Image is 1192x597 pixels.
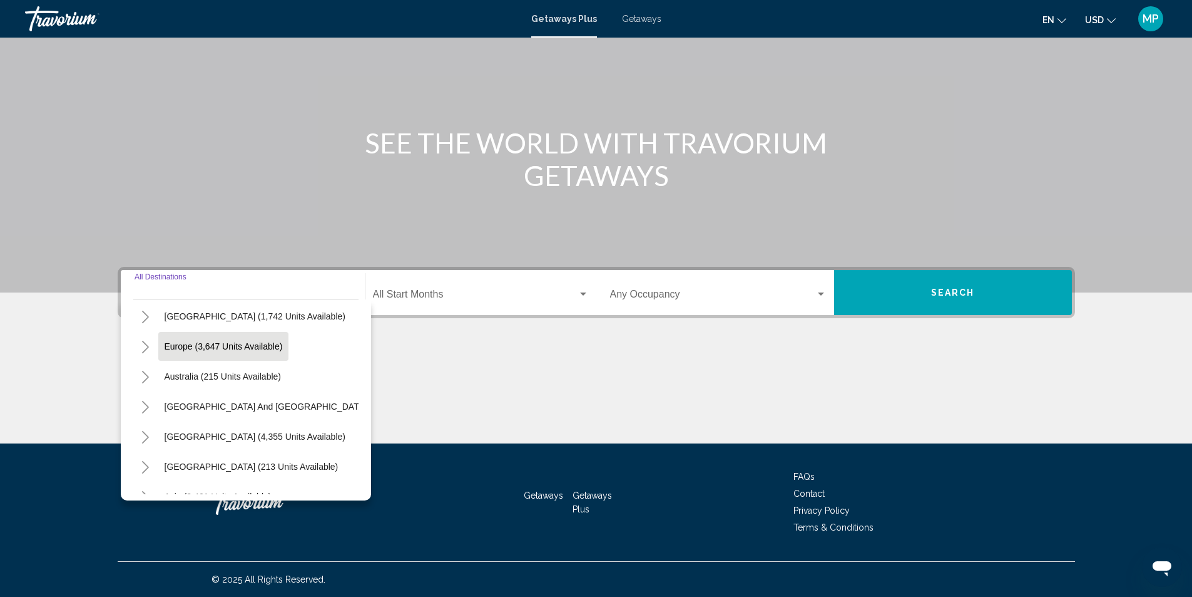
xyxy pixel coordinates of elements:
h1: SEE THE WORLD WITH TRAVORIUM GETAWAYS [362,127,831,192]
a: Terms & Conditions [793,522,874,532]
button: Search [834,270,1072,315]
span: [GEOGRAPHIC_DATA] (213 units available) [165,462,339,472]
span: [GEOGRAPHIC_DATA] (4,355 units available) [165,432,345,442]
span: Asia (2,461 units available) [165,492,272,502]
span: Search [931,288,975,298]
button: [GEOGRAPHIC_DATA] (4,355 units available) [158,422,352,451]
span: [GEOGRAPHIC_DATA] and [GEOGRAPHIC_DATA] (143 units available) [165,402,449,412]
a: Getaways [524,491,563,501]
span: MP [1143,13,1159,25]
a: FAQs [793,472,815,482]
button: [GEOGRAPHIC_DATA] (1,742 units available) [158,302,352,331]
button: [GEOGRAPHIC_DATA] (213 units available) [158,452,345,481]
span: USD [1085,15,1104,25]
div: Search widget [121,270,1072,315]
span: © 2025 All Rights Reserved. [211,574,325,584]
button: Change currency [1085,11,1116,29]
a: Contact [793,489,825,499]
button: User Menu [1134,6,1167,32]
iframe: Button to launch messaging window [1142,547,1182,587]
button: Toggle Central America (213 units available) [133,454,158,479]
button: [GEOGRAPHIC_DATA] and [GEOGRAPHIC_DATA] (143 units available) [158,392,456,421]
a: Getaways Plus [531,14,597,24]
button: Asia (2,461 units available) [158,482,278,511]
button: Change language [1042,11,1066,29]
button: Toggle Australia (215 units available) [133,364,158,389]
button: Australia (215 units available) [158,362,288,391]
a: Privacy Policy [793,506,850,516]
button: Toggle South Pacific and Oceania (143 units available) [133,394,158,419]
button: Toggle Asia (2,461 units available) [133,484,158,509]
a: Travorium [25,6,519,31]
a: Getaways Plus [573,491,612,514]
button: Europe (3,647 units available) [158,332,289,361]
a: Travorium [211,484,337,521]
button: Toggle Caribbean & Atlantic Islands (1,742 units available) [133,304,158,329]
a: Getaways [622,14,661,24]
span: en [1042,15,1054,25]
button: Toggle Europe (3,647 units available) [133,334,158,359]
span: Australia (215 units available) [165,371,282,382]
span: [GEOGRAPHIC_DATA] (1,742 units available) [165,311,345,321]
button: Toggle South America (4,355 units available) [133,424,158,449]
span: Europe (3,647 units available) [165,341,283,351]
